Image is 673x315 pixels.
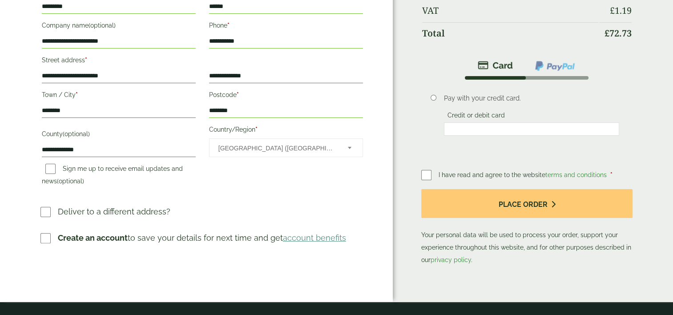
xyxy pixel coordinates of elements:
label: Postcode [209,89,363,104]
p: Pay with your credit card. [444,93,619,103]
abbr: required [255,126,258,133]
span: (optional) [89,22,116,29]
label: County [42,128,196,143]
span: (optional) [57,178,84,185]
span: United Kingdom (UK) [218,139,336,157]
a: account benefits [283,233,346,242]
bdi: 72.73 [604,27,632,39]
abbr: required [227,22,230,29]
span: I have read and agree to the website [439,171,609,178]
abbr: required [237,91,239,98]
label: Street address [42,54,196,69]
label: Country/Region [209,123,363,138]
abbr: required [85,57,87,64]
iframe: Secure card payment input frame [447,125,616,133]
button: Place order [421,189,633,218]
label: Sign me up to receive email updates and news [42,165,183,187]
input: Sign me up to receive email updates and news(optional) [45,164,56,174]
p: Deliver to a different address? [58,206,170,218]
span: (optional) [63,130,90,137]
p: to save your details for next time and get [58,232,346,244]
a: terms and conditions [545,171,607,178]
label: Town / City [42,89,196,104]
span: Country/Region [209,138,363,157]
img: stripe.png [478,60,513,71]
span: £ [610,4,615,16]
span: £ [604,27,609,39]
label: Phone [209,19,363,34]
abbr: required [76,91,78,98]
img: ppcp-gateway.png [534,60,576,72]
abbr: required [610,171,613,178]
label: Credit or debit card [444,112,508,121]
p: Your personal data will be used to process your order, support your experience throughout this we... [421,189,633,266]
strong: Create an account [58,233,128,242]
label: Company name [42,19,196,34]
bdi: 1.19 [610,4,632,16]
th: Total [422,22,599,44]
a: privacy policy [431,256,471,263]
